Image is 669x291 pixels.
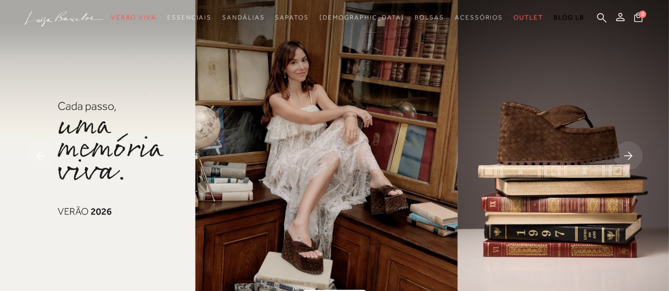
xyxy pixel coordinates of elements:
a: noSubCategoriesText [455,8,503,27]
a: noSubCategoriesText [514,8,543,27]
span: Sapatos [275,14,308,21]
a: noSubCategoriesText [415,8,444,27]
a: noSubCategoriesText [167,8,212,27]
span: Outlet [514,14,543,21]
span: Acessórios [455,14,503,21]
span: Verão Viva [111,14,157,21]
span: Essenciais [167,14,212,21]
span: BLOG LB [554,14,584,21]
button: 0 [631,12,646,26]
span: [DEMOGRAPHIC_DATA] [319,14,405,21]
a: noSubCategoriesText [275,8,308,27]
a: noSubCategoriesText [111,8,157,27]
a: BLOG LB [554,8,584,27]
span: Bolsas [415,14,444,21]
a: noSubCategoriesText [222,8,264,27]
a: noSubCategoriesText [319,8,405,27]
span: Sandálias [222,14,264,21]
span: 0 [639,11,646,18]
